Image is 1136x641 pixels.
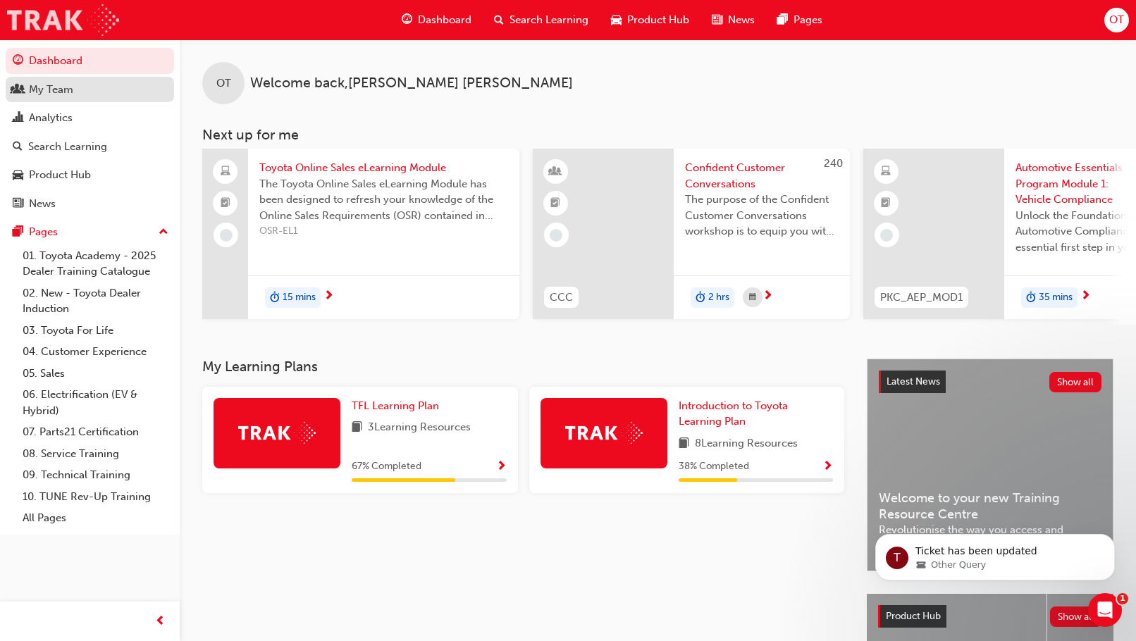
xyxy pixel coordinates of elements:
span: car-icon [13,169,23,182]
a: TFL Learning Plan [352,398,445,414]
span: Product Hub [627,12,689,28]
span: Pages [794,12,822,28]
a: Product Hub [6,162,174,188]
span: CCC [550,290,573,306]
a: Latest NewsShow allWelcome to your new Training Resource CentreRevolutionise the way you access a... [867,359,1113,571]
div: Product Hub [29,167,91,183]
span: Confident Customer Conversations [685,160,839,192]
span: Toyota Online Sales eLearning Module [259,160,508,176]
a: 06. Electrification (EV & Hybrid) [17,384,174,421]
span: next-icon [323,290,334,303]
span: learningRecordVerb_NONE-icon [550,229,562,242]
button: DashboardMy TeamAnalyticsSearch LearningProduct HubNews [6,45,174,219]
span: Product Hub [886,610,941,622]
span: OT [216,75,231,92]
span: 1 [1117,593,1128,604]
a: Toyota Online Sales eLearning ModuleThe Toyota Online Sales eLearning Module has been designed to... [202,149,519,319]
span: Latest News [887,375,940,387]
span: TFL Learning Plan [352,399,439,412]
span: search-icon [13,141,23,154]
span: Introduction to Toyota Learning Plan [679,399,788,428]
button: Show Progress [822,458,833,475]
img: Trak [565,422,643,444]
span: booktick-icon [881,194,891,213]
a: news-iconNews [700,6,766,35]
div: Search Learning [28,139,107,155]
span: OSR-EL1 [259,223,508,239]
span: Dashboard [418,12,471,28]
span: 15 mins [283,290,316,306]
img: Trak [238,422,316,444]
a: My Team [6,77,174,103]
span: learningResourceType_ELEARNING-icon [881,163,891,181]
a: Dashboard [6,48,174,74]
span: search-icon [494,11,504,29]
span: 38 % Completed [679,459,749,475]
a: 07. Parts21 Certification [17,421,174,443]
span: booktick-icon [221,194,230,213]
a: Introduction to Toyota Learning Plan [679,398,834,430]
span: prev-icon [155,613,166,630]
button: Show all [1050,606,1103,627]
div: Pages [29,224,58,240]
div: My Team [29,82,73,98]
a: search-iconSearch Learning [483,6,600,35]
img: Trak [7,4,119,36]
span: 2 hrs [708,290,729,306]
a: Product HubShow all [878,605,1102,628]
span: guage-icon [402,11,412,29]
a: 01. Toyota Academy - 2025 Dealer Training Catalogue [17,245,174,282]
span: learningRecordVerb_NONE-icon [880,229,893,242]
span: 8 Learning Resources [695,435,798,453]
span: news-icon [13,198,23,211]
a: 09. Technical Training [17,464,174,486]
span: News [728,12,755,28]
button: OT [1104,8,1129,32]
a: pages-iconPages [766,6,834,35]
span: duration-icon [270,289,280,307]
a: Analytics [6,105,174,131]
a: Search Learning [6,134,174,160]
a: News [6,191,174,217]
a: All Pages [17,507,174,529]
iframe: Intercom notifications message [854,504,1136,603]
span: learningRecordVerb_NONE-icon [220,229,233,242]
h3: My Learning Plans [202,359,844,375]
span: duration-icon [696,289,705,307]
div: News [29,196,56,212]
span: news-icon [712,11,722,29]
span: The purpose of the Confident Customer Conversations workshop is to equip you with tools to commun... [685,192,839,239]
span: 35 mins [1039,290,1073,306]
span: pages-icon [13,226,23,239]
span: Welcome back , [PERSON_NAME] [PERSON_NAME] [250,75,573,92]
span: Welcome to your new Training Resource Centre [879,490,1101,522]
a: 02. New - Toyota Dealer Induction [17,282,174,320]
span: chart-icon [13,112,23,125]
span: pages-icon [777,11,788,29]
span: The Toyota Online Sales eLearning Module has been designed to refresh your knowledge of the Onlin... [259,176,508,224]
span: Show Progress [822,461,833,473]
a: Latest NewsShow all [879,371,1101,393]
a: 04. Customer Experience [17,341,174,363]
span: 240 [824,157,843,170]
span: up-icon [159,223,168,242]
span: people-icon [13,84,23,97]
a: 05. Sales [17,363,174,385]
span: learningResourceType_INSTRUCTOR_LED-icon [550,163,560,181]
span: car-icon [611,11,622,29]
span: book-icon [352,419,362,437]
span: guage-icon [13,55,23,68]
span: booktick-icon [550,194,560,213]
button: Show Progress [496,458,507,475]
span: duration-icon [1026,289,1036,307]
button: Show all [1049,372,1102,392]
a: guage-iconDashboard [390,6,483,35]
div: Analytics [29,110,73,126]
iframe: Intercom live chat [1088,593,1122,627]
button: Pages [6,219,174,245]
